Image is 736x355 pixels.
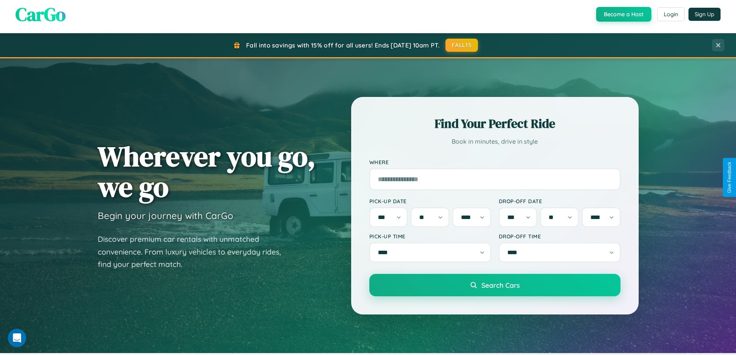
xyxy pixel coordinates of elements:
span: Search Cars [481,281,520,289]
span: CarGo [15,2,66,27]
button: FALL15 [445,39,478,52]
label: Drop-off Date [499,198,620,204]
label: Drop-off Time [499,233,620,239]
p: Discover premium car rentals with unmatched convenience. From luxury vehicles to everyday rides, ... [98,233,291,271]
h2: Find Your Perfect Ride [369,115,620,132]
span: Fall into savings with 15% off for all users! Ends [DATE] 10am PT. [246,41,440,49]
label: Pick-up Time [369,233,491,239]
iframe: Intercom live chat [8,329,26,347]
button: Sign Up [688,8,721,21]
button: Search Cars [369,274,620,296]
h3: Begin your journey with CarGo [98,210,233,221]
button: Login [657,7,685,21]
label: Where [369,159,620,165]
label: Pick-up Date [369,198,491,204]
p: Book in minutes, drive in style [369,136,620,147]
div: Give Feedback [727,162,732,193]
h1: Wherever you go, we go [98,141,316,202]
button: Become a Host [596,7,651,22]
